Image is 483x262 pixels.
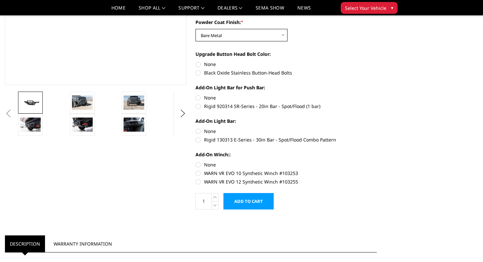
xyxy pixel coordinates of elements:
[195,94,377,101] label: None
[20,98,41,107] img: 2021-2025 Ford Raptor - Freedom Series - Baja Front Bumper (winch mount)
[195,51,377,57] label: Upgrade Button Head Bolt Color:
[195,151,377,158] label: Add-On Winch::
[195,69,377,76] label: Black Oxide Stainless Button-Head Bolts
[195,161,377,168] label: None
[195,118,377,124] label: Add-On Light Bar:
[195,136,377,143] label: Rigid 130313 E-Series - 30in Bar - Spot/Flood Combo Pattern
[391,4,393,11] span: ▾
[72,96,93,109] img: 2021-2025 Ford Raptor - Freedom Series - Baja Front Bumper (winch mount)
[341,2,398,14] button: Select Your Vehicle
[195,19,377,26] label: Powder Coat Finish:
[195,178,377,185] label: WARN VR EVO 12 Synthetic Winch #103255
[3,109,13,119] button: Previous
[218,6,242,15] a: Dealers
[139,6,165,15] a: shop all
[178,6,204,15] a: Support
[195,128,377,135] label: None
[195,170,377,177] label: WARN VR EVO 10 Synthetic Winch #103253
[49,235,117,252] a: Warranty Information
[72,118,93,131] img: 2021-2025 Ford Raptor - Freedom Series - Baja Front Bumper (winch mount)
[124,96,144,109] img: 2021-2025 Ford Raptor - Freedom Series - Baja Front Bumper (winch mount)
[111,6,126,15] a: Home
[297,6,311,15] a: News
[195,103,377,110] label: Rigid 920314 SR-Series - 20in Bar - Spot/Flood (1 bar)
[256,6,284,15] a: SEMA Show
[178,109,188,119] button: Next
[345,5,386,11] span: Select Your Vehicle
[5,235,45,252] a: Description
[195,84,377,91] label: Add-On Light Bar for Push Bar:
[223,193,274,209] input: Add to Cart
[124,118,144,131] img: 2021-2025 Ford Raptor - Freedom Series - Baja Front Bumper (winch mount)
[195,61,377,68] label: None
[20,118,41,131] img: 2021-2025 Ford Raptor - Freedom Series - Baja Front Bumper (winch mount)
